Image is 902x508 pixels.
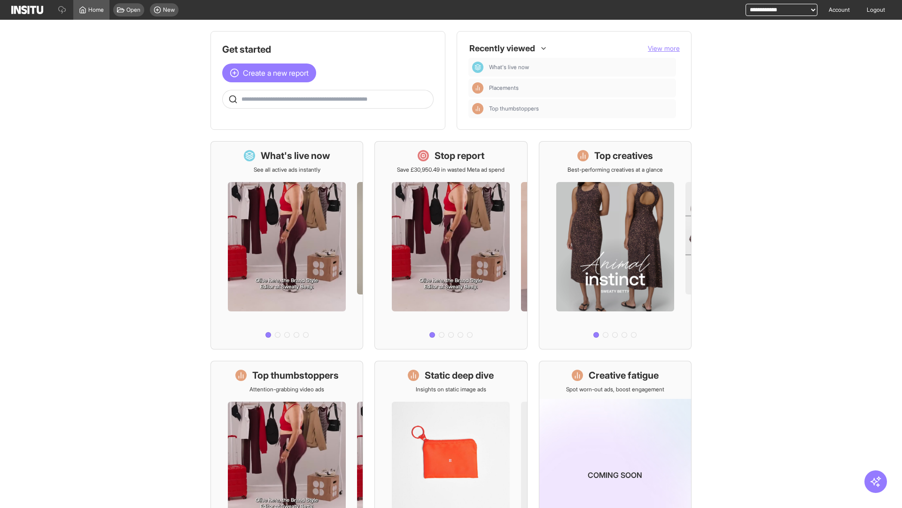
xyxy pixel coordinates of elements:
[472,103,483,114] div: Insights
[222,43,434,56] h1: Get started
[210,141,363,349] a: What's live nowSee all active ads instantly
[648,44,680,53] button: View more
[489,105,672,112] span: Top thumbstoppers
[249,386,324,393] p: Attention-grabbing video ads
[472,62,483,73] div: Dashboard
[222,63,316,82] button: Create a new report
[489,63,529,71] span: What's live now
[11,6,43,14] img: Logo
[374,141,527,349] a: Stop reportSave £30,950.49 in wasted Meta ad spend
[243,67,309,79] span: Create a new report
[397,166,505,174] p: Save £30,950.49 in wasted Meta ad spend
[88,6,104,14] span: Home
[472,82,483,94] div: Insights
[425,369,494,382] h1: Static deep dive
[489,63,672,71] span: What's live now
[539,141,692,349] a: Top creativesBest-performing creatives at a glance
[489,105,539,112] span: Top thumbstoppers
[126,6,140,14] span: Open
[261,149,330,162] h1: What's live now
[594,149,653,162] h1: Top creatives
[648,44,680,52] span: View more
[489,84,519,92] span: Placements
[416,386,486,393] p: Insights on static image ads
[435,149,484,162] h1: Stop report
[568,166,663,174] p: Best-performing creatives at a glance
[163,6,175,14] span: New
[254,166,320,174] p: See all active ads instantly
[252,369,339,382] h1: Top thumbstoppers
[489,84,672,92] span: Placements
